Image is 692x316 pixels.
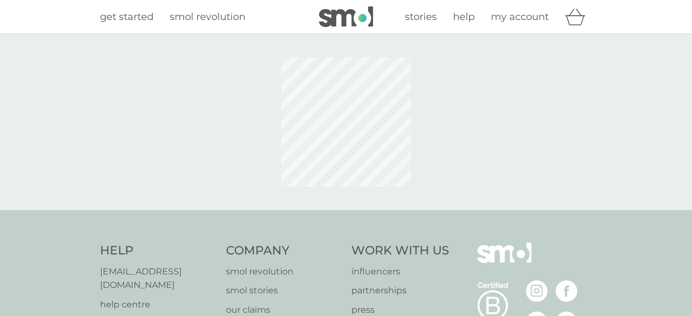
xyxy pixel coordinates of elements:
[351,243,449,259] h4: Work With Us
[170,9,245,25] a: smol revolution
[477,243,531,279] img: smol
[526,280,548,302] img: visit the smol Instagram page
[226,265,341,279] a: smol revolution
[351,265,449,279] a: influencers
[226,284,341,298] a: smol stories
[405,11,437,23] span: stories
[100,265,215,292] a: [EMAIL_ADDRESS][DOMAIN_NAME]
[100,298,215,312] a: help centre
[100,11,154,23] span: get started
[491,9,549,25] a: my account
[170,11,245,23] span: smol revolution
[319,6,373,27] img: smol
[565,6,592,28] div: basket
[453,9,475,25] a: help
[100,9,154,25] a: get started
[556,280,577,302] img: visit the smol Facebook page
[405,9,437,25] a: stories
[226,243,341,259] h4: Company
[453,11,475,23] span: help
[100,243,215,259] h4: Help
[491,11,549,23] span: my account
[351,284,449,298] a: partnerships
